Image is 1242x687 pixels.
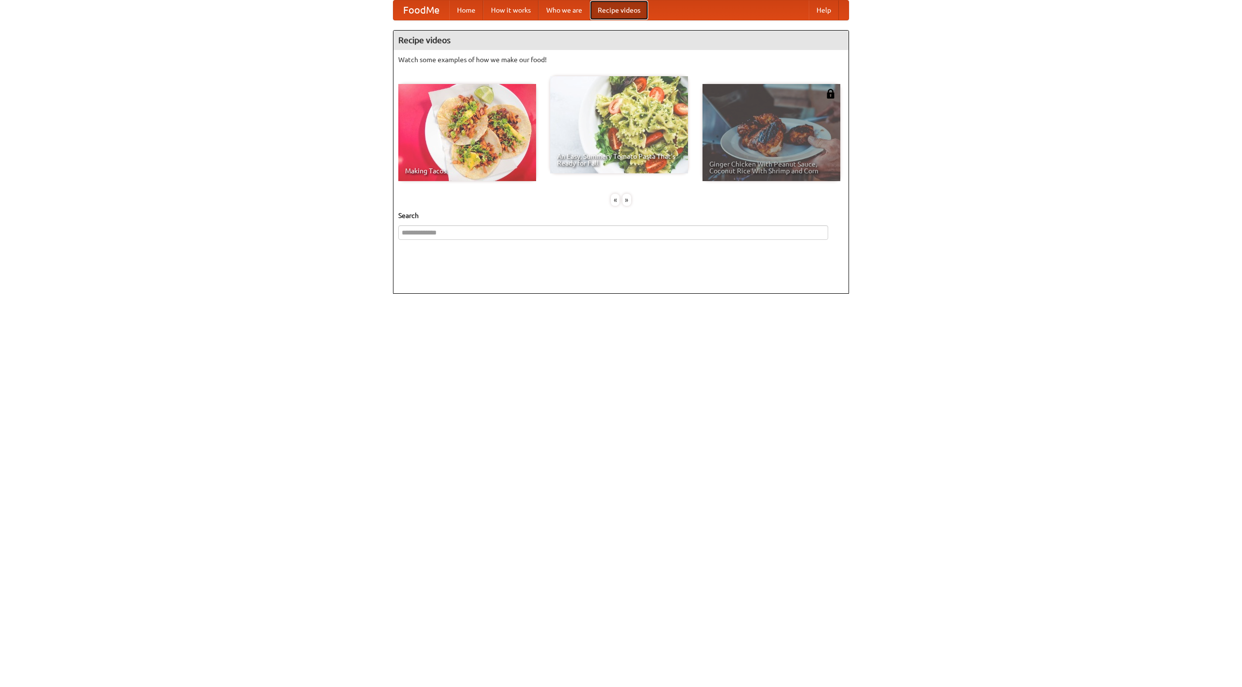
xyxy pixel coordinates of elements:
a: Making Tacos [398,84,536,181]
p: Watch some examples of how we make our food! [398,55,844,65]
div: « [611,194,620,206]
a: Home [449,0,483,20]
a: Help [809,0,839,20]
a: An Easy, Summery Tomato Pasta That's Ready for Fall [550,76,688,173]
a: Recipe videos [590,0,648,20]
div: » [622,194,631,206]
span: Making Tacos [405,168,529,174]
h5: Search [398,211,844,220]
span: An Easy, Summery Tomato Pasta That's Ready for Fall [557,153,681,167]
a: Who we are [539,0,590,20]
img: 483408.png [826,89,835,99]
a: How it works [483,0,539,20]
h4: Recipe videos [393,31,849,50]
a: FoodMe [393,0,449,20]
